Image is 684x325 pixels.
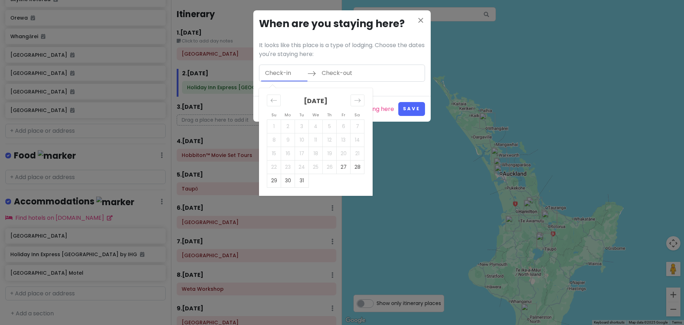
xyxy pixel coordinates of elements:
td: Not available. Thursday, March 26, 2026 [323,160,337,174]
input: Check-in [261,65,307,81]
td: Not available. Wednesday, March 11, 2026 [309,133,323,147]
h3: When are you staying here? [259,16,425,32]
td: Not available. Sunday, March 15, 2026 [267,147,281,160]
td: Choose Monday, March 30, 2026 as your check-in date. It’s available. [281,174,295,187]
td: Choose Friday, March 27, 2026 as your check-in date. It’s available. [337,160,351,174]
td: Choose Sunday, March 29, 2026 as your check-in date. It’s available. [267,174,281,187]
button: Close [416,16,425,26]
i: close [416,16,425,25]
td: Choose Tuesday, March 31, 2026 as your check-in date. It’s available. [295,174,309,187]
td: Not available. Sunday, March 22, 2026 [267,160,281,174]
td: Not available. Tuesday, March 24, 2026 [295,160,309,174]
td: Not available. Saturday, March 21, 2026 [351,147,364,160]
input: Check-out [318,65,364,81]
td: Not available. Sunday, March 1, 2026 [267,120,281,133]
td: Not available. Monday, March 16, 2026 [281,147,295,160]
div: Calendar [259,88,373,196]
td: Not available. Thursday, March 12, 2026 [323,133,337,147]
td: Not available. Tuesday, March 3, 2026 [295,120,309,133]
td: Not available. Tuesday, March 17, 2026 [295,147,309,160]
td: Not available. Saturday, March 7, 2026 [351,120,364,133]
td: Not available. Friday, March 20, 2026 [337,147,351,160]
td: Not available. Wednesday, March 25, 2026 [309,160,323,174]
td: Not available. Friday, March 6, 2026 [337,120,351,133]
small: Mo [285,112,291,118]
div: Move forward to switch to the next month. [351,95,364,106]
td: Not available. Sunday, March 8, 2026 [267,133,281,147]
small: Su [271,112,276,118]
div: Move backward to switch to the previous month. [267,95,281,106]
td: Not available. Monday, March 9, 2026 [281,133,295,147]
td: Not available. Friday, March 13, 2026 [337,133,351,147]
small: Th [327,112,332,118]
td: Not available. Thursday, March 19, 2026 [323,147,337,160]
td: Not available. Saturday, March 14, 2026 [351,133,364,147]
td: Not available. Monday, March 2, 2026 [281,120,295,133]
td: Choose Saturday, March 28, 2026 as your check-in date. It’s available. [351,160,364,174]
td: Not available. Monday, March 23, 2026 [281,160,295,174]
small: Tu [299,112,304,118]
strong: [DATE] [304,96,327,105]
button: Save [398,102,425,116]
small: Fr [342,112,345,118]
td: Not available. Wednesday, March 18, 2026 [309,147,323,160]
td: Not available. Wednesday, March 4, 2026 [309,120,323,133]
td: Not available. Thursday, March 5, 2026 [323,120,337,133]
p: It looks like this place is a type of lodging. Choose the dates you're staying here: [259,41,425,59]
td: Not available. Tuesday, March 10, 2026 [295,133,309,147]
small: We [312,112,319,118]
small: Sa [354,112,360,118]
